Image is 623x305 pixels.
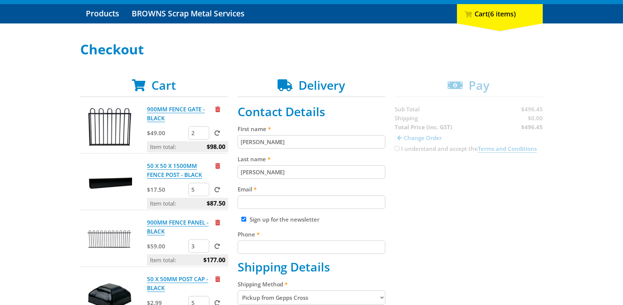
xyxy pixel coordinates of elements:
a: Remove from cart [215,162,220,169]
img: 50 X 50 X 1500MM FENCE POST - BLACK [87,161,132,206]
a: 50 X 50 X 1500MM FENCE POST - BLACK [147,162,202,179]
p: $49.00 [147,128,187,137]
span: $177.00 [203,254,225,266]
span: Cart [151,77,176,93]
a: 900MM FENCE GATE - BLACK [147,105,205,122]
label: Shipping Method [238,280,386,289]
select: Please select a shipping method. [238,290,386,305]
a: Go to the Products page [80,4,125,23]
input: Please enter your first name. [238,135,386,149]
a: 50 X 50MM POST CAP - BLACK [147,275,208,292]
h2: Shipping Details [238,260,386,274]
h1: Checkout [80,42,543,57]
input: Please enter your telephone number. [238,241,386,254]
label: Last name [238,155,386,163]
input: Please enter your last name. [238,165,386,179]
h2: Contact Details [238,105,386,119]
label: Phone [238,230,386,239]
p: Item total: [147,254,228,266]
p: $17.50 [147,185,187,194]
p: $59.00 [147,242,187,251]
img: 900MM FENCE PANEL - BLACK [87,218,132,263]
a: 900MM FENCE PANEL - BLACK [147,219,209,235]
label: First name [238,124,386,133]
div: Cart [457,4,543,23]
input: Please enter your email address. [238,196,386,209]
span: $98.00 [207,141,225,152]
a: Remove from cart [215,105,220,113]
a: Remove from cart [215,275,220,283]
span: (6 items) [488,9,516,18]
label: Sign up for the newsletter [250,216,320,223]
span: Delivery [298,77,345,93]
img: 900MM FENCE GATE - BLACK [87,105,132,149]
p: Item total: [147,141,228,152]
a: Go to the BROWNS Scrap Metal Services page [126,4,250,23]
p: Item total: [147,198,228,209]
a: Remove from cart [215,219,220,226]
span: $87.50 [207,198,225,209]
label: Email [238,185,386,194]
